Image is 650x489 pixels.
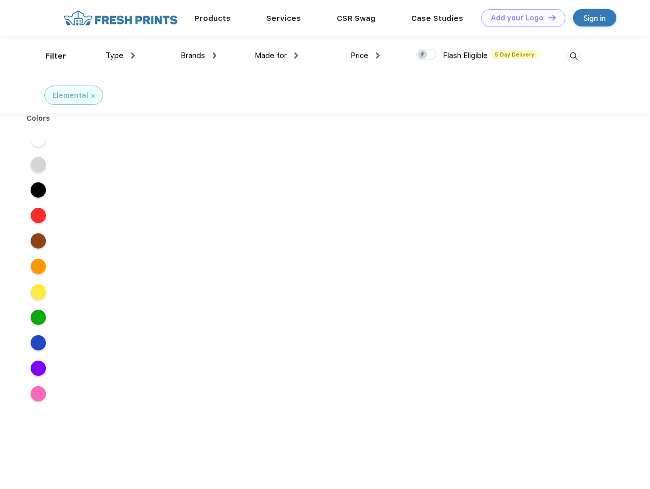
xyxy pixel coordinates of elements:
[19,113,58,124] div: Colors
[181,51,205,60] span: Brands
[91,94,95,98] img: filter_cancel.svg
[548,15,556,20] img: DT
[294,52,298,59] img: dropdown.png
[266,14,301,23] a: Services
[584,12,606,24] div: Sign in
[491,14,543,22] div: Add your Logo
[337,14,376,23] a: CSR Swag
[194,14,231,23] a: Products
[351,51,368,60] span: Price
[376,52,380,59] img: dropdown.png
[573,9,616,26] a: Sign in
[45,50,66,62] div: Filter
[213,52,216,59] img: dropdown.png
[255,51,287,60] span: Made for
[106,51,123,60] span: Type
[492,50,537,59] span: 5 Day Delivery
[443,51,488,60] span: Flash Eligible
[61,9,181,27] img: fo%20logo%202.webp
[565,48,582,65] img: desktop_search.svg
[53,90,88,101] div: Elemental
[131,52,135,59] img: dropdown.png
